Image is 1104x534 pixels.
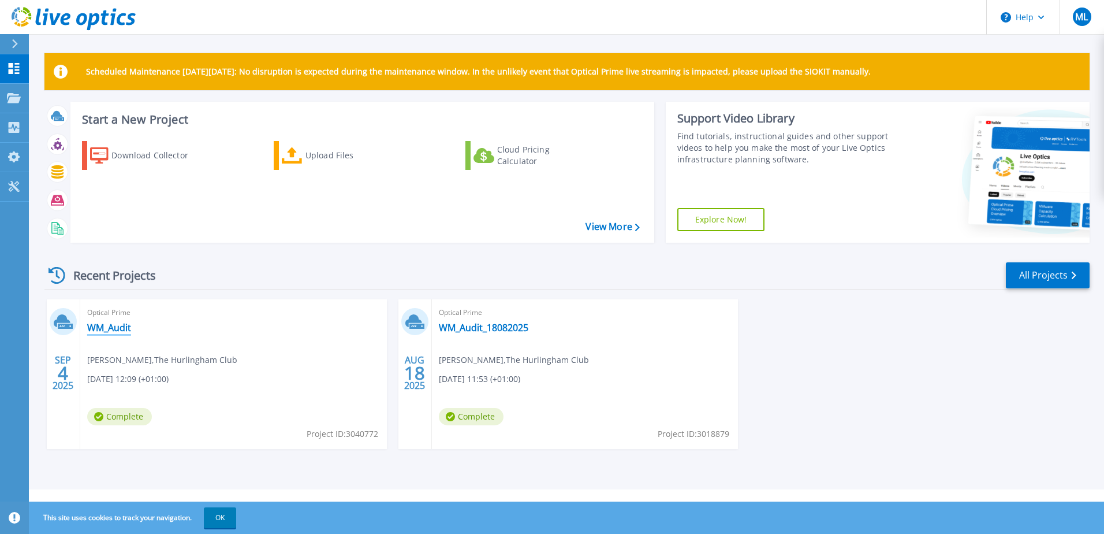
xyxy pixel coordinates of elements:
[87,408,152,425] span: Complete
[111,144,204,167] div: Download Collector
[677,111,893,126] div: Support Video Library
[658,428,729,440] span: Project ID: 3018879
[87,322,131,333] a: WM_Audit
[305,144,398,167] div: Upload Files
[307,428,378,440] span: Project ID: 3040772
[274,141,402,170] a: Upload Files
[87,354,237,366] span: [PERSON_NAME] , The Hurlingham Club
[58,368,68,378] span: 4
[32,507,236,528] span: This site uses cookies to track your navigation.
[1075,12,1088,21] span: ML
[204,507,236,528] button: OK
[52,352,74,394] div: SEP 2025
[87,373,169,385] span: [DATE] 12:09 (+01:00)
[87,306,380,319] span: Optical Prime
[439,354,589,366] span: [PERSON_NAME] , The Hurlingham Club
[404,352,426,394] div: AUG 2025
[82,141,211,170] a: Download Collector
[497,144,590,167] div: Cloud Pricing Calculator
[677,208,765,231] a: Explore Now!
[86,67,871,76] p: Scheduled Maintenance [DATE][DATE]: No disruption is expected during the maintenance window. In t...
[1006,262,1090,288] a: All Projects
[404,368,425,378] span: 18
[677,131,893,165] div: Find tutorials, instructional guides and other support videos to help you make the most of your L...
[439,306,732,319] span: Optical Prime
[82,113,639,126] h3: Start a New Project
[439,408,503,425] span: Complete
[44,261,171,290] div: Recent Projects
[439,322,528,333] a: WM_Audit_18082025
[585,221,639,232] a: View More
[465,141,594,170] a: Cloud Pricing Calculator
[439,373,520,385] span: [DATE] 11:53 (+01:00)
